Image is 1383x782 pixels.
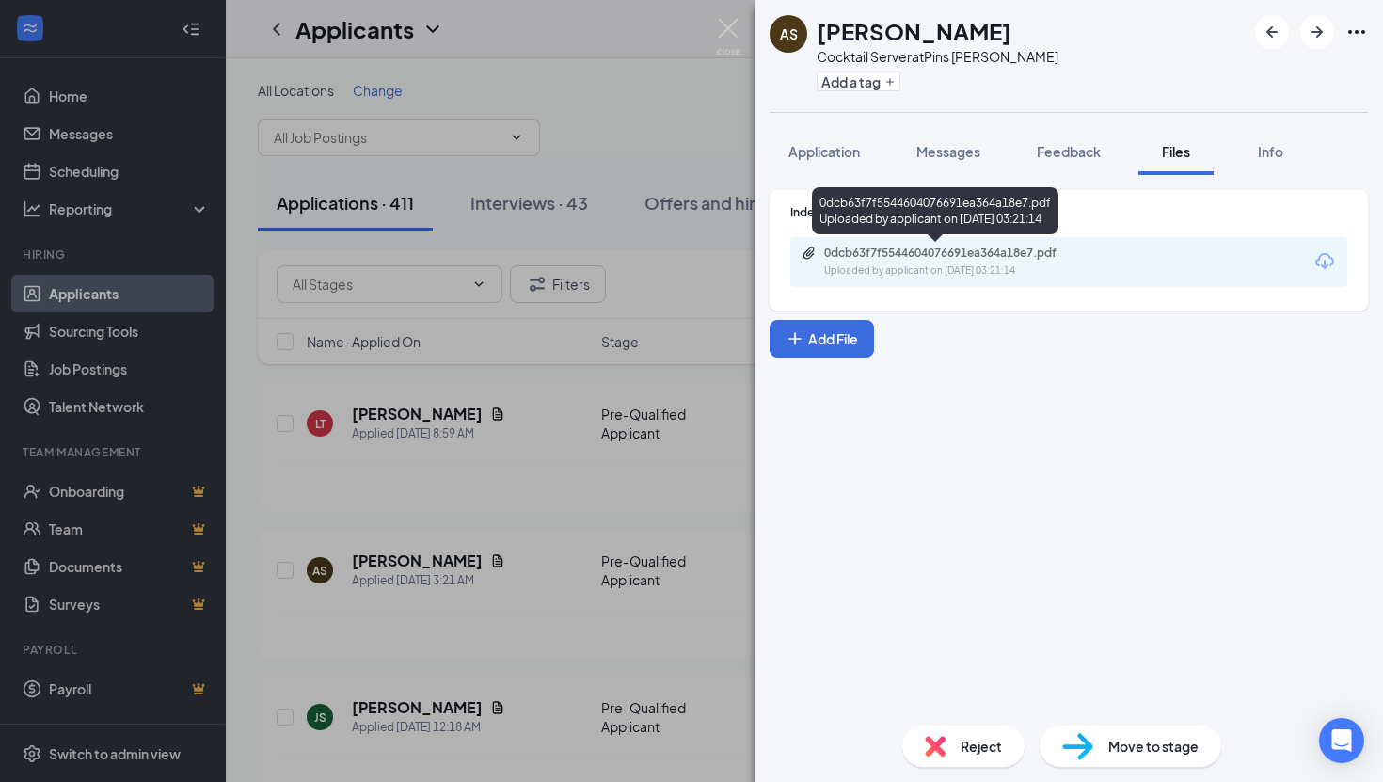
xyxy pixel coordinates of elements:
[1306,21,1328,43] svg: ArrowRight
[770,320,874,358] button: Add FilePlus
[824,246,1088,261] div: 0dcb63f7f5544604076691ea364a18e7.pdf
[961,736,1002,757] span: Reject
[817,47,1058,66] div: Cocktail Server at Pins [PERSON_NAME]
[817,72,900,91] button: PlusAdd a tag
[1108,736,1199,757] span: Move to stage
[802,246,817,261] svg: Paperclip
[812,187,1058,234] div: 0dcb63f7f5544604076691ea364a18e7.pdf Uploaded by applicant on [DATE] 03:21:14
[1258,143,1283,160] span: Info
[788,143,860,160] span: Application
[1319,718,1364,763] div: Open Intercom Messenger
[1300,15,1334,49] button: ArrowRight
[1162,143,1190,160] span: Files
[1261,21,1283,43] svg: ArrowLeftNew
[1037,143,1101,160] span: Feedback
[1313,250,1336,273] svg: Download
[916,143,980,160] span: Messages
[786,329,804,348] svg: Plus
[790,204,1347,220] div: Indeed Resume
[817,15,1011,47] h1: [PERSON_NAME]
[1345,21,1368,43] svg: Ellipses
[780,24,798,43] div: AS
[884,76,896,88] svg: Plus
[802,246,1106,279] a: Paperclip0dcb63f7f5544604076691ea364a18e7.pdfUploaded by applicant on [DATE] 03:21:14
[824,263,1106,279] div: Uploaded by applicant on [DATE] 03:21:14
[1255,15,1289,49] button: ArrowLeftNew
